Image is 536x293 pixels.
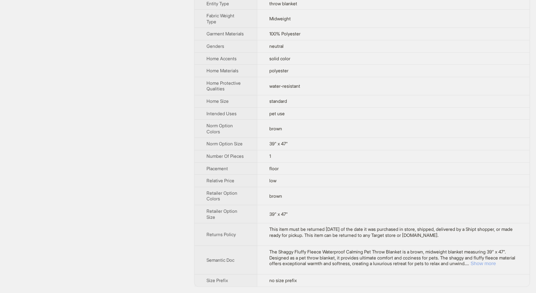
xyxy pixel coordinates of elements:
span: throw blanket [269,1,297,6]
span: Home Protective Qualities [207,80,241,92]
span: Semantic Doc [207,257,234,263]
span: floor [269,166,279,171]
span: low [269,178,276,183]
span: ... [466,261,469,266]
span: Number Of Pieces [207,153,244,159]
span: Fabric Weight Type [207,13,234,24]
span: Norm Option Size [207,141,243,146]
span: 39" x 47" [269,141,288,146]
span: Genders [207,43,224,49]
span: pet use [269,111,285,116]
span: Returns Policy [207,232,236,237]
span: Entity Type [207,1,229,6]
span: standard [269,98,287,104]
span: polyester [269,68,288,73]
span: no size prefix [269,278,297,283]
span: brown [269,126,282,131]
span: solid color [269,56,290,61]
span: Size Prefix [207,278,228,283]
span: Norm Option Colors [207,123,233,134]
button: Expand [471,261,496,266]
span: Home Size [207,98,229,104]
span: Midweight [269,16,291,21]
span: 1 [269,153,271,159]
span: Placement [207,166,228,171]
div: This item must be returned within 90 days of the date it was purchased in store, shipped, deliver... [269,226,518,238]
span: 39" x 47" [269,211,288,217]
span: Home Accents [207,56,237,61]
span: Garment Materials [207,31,244,37]
span: The Shaggy Fluffy Fleece Waterproof Calming Pet Throw Blanket is a brown, midweight blanket measu... [269,249,515,266]
div: The Shaggy Fluffy Fleece Waterproof Calming Pet Throw Blanket is a brown, midweight blanket measu... [269,249,518,267]
span: neutral [269,43,284,49]
span: Intended Uses [207,111,237,116]
span: Retailer Option Colors [207,190,237,202]
span: brown [269,193,282,199]
span: Home Materials [207,68,238,73]
span: water-resistant [269,83,300,89]
span: Relative Price [207,178,234,183]
span: 100% Polyester [269,31,301,37]
span: Retailer Option Size [207,208,237,220]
